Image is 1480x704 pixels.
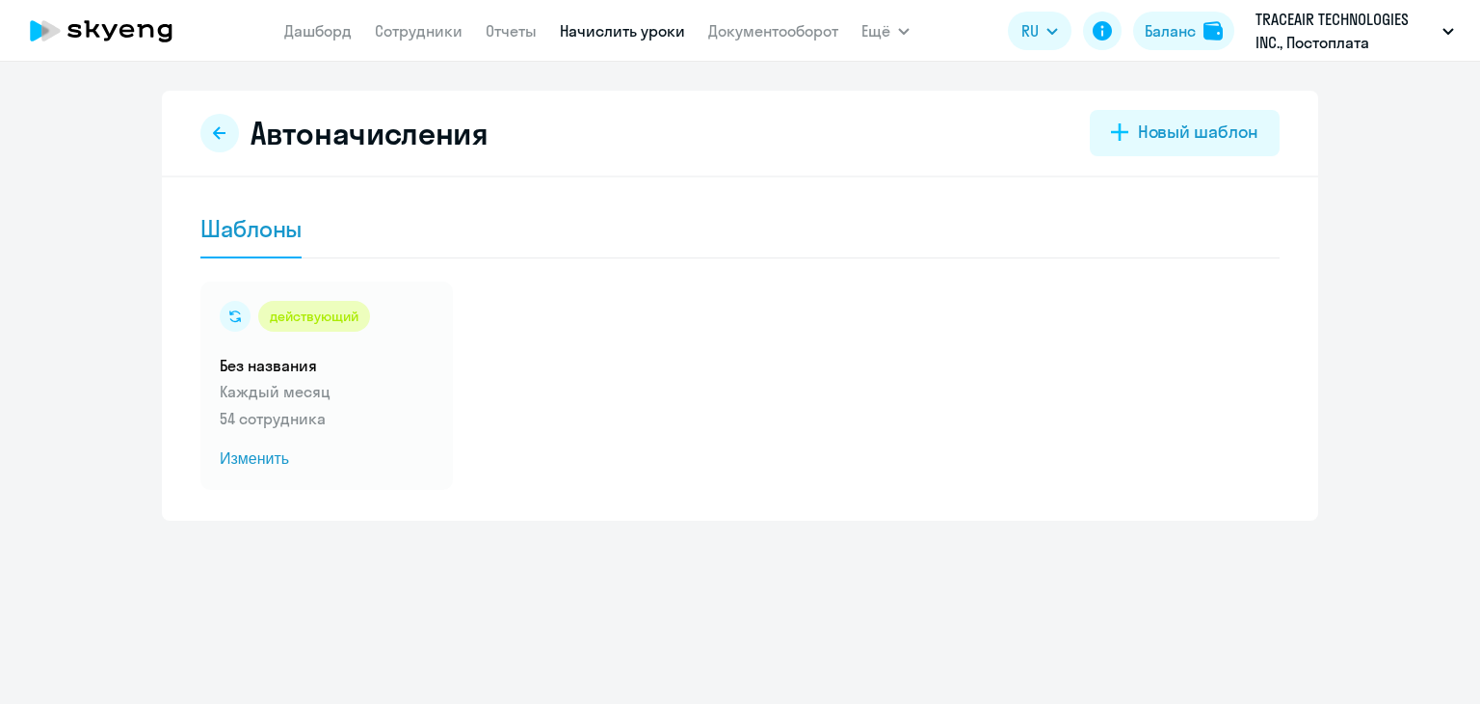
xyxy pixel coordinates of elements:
div: Новый шаблон [1138,120,1258,145]
button: RU [1008,12,1071,50]
p: 54 сотрудника [220,407,434,430]
a: Отчеты [486,21,537,41]
div: Шаблоны [200,213,302,244]
span: Ещё [861,19,890,42]
span: Изменить [220,447,434,471]
a: Документооборот [708,21,838,41]
a: Сотрудники [375,21,462,41]
h2: Автоначисления [251,114,489,152]
div: действующий [258,301,370,332]
img: balance [1203,21,1223,41]
a: Начислить уроки [560,21,685,41]
button: TRACEAIR TECHNOLOGIES INC., Постоплата [1246,8,1464,54]
span: RU [1021,19,1039,42]
button: Новый шаблон [1090,110,1280,156]
button: Ещё [861,12,910,50]
p: TRACEAIR TECHNOLOGIES INC., Постоплата [1255,8,1435,54]
a: Дашборд [284,21,352,41]
button: Балансbalance [1133,12,1234,50]
p: Каждый месяц [220,380,434,403]
div: Баланс [1145,19,1196,42]
h5: Без названия [220,355,434,376]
